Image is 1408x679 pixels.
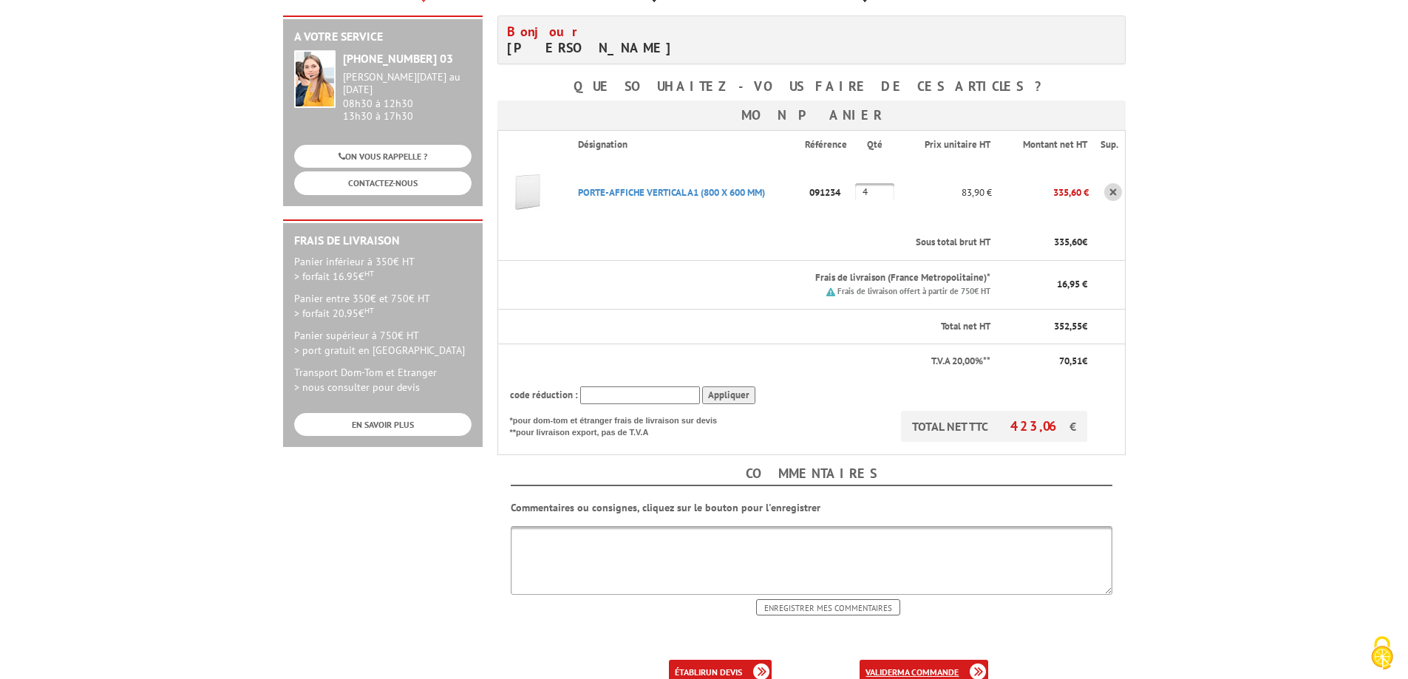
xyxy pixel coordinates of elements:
span: 16,95 € [1057,278,1087,290]
th: Sous total brut HT [566,225,992,260]
p: Prix unitaire HT [912,138,990,152]
p: Montant net HT [1004,138,1087,152]
span: > forfait 16.95€ [294,270,374,283]
span: > port gratuit en [GEOGRAPHIC_DATA] [294,344,465,357]
input: Appliquer [702,386,755,405]
img: PORTE-AFFICHE VERTICAL A1 (800 X 600 MM) [498,163,557,222]
p: Transport Dom-Tom et Etranger [294,365,472,395]
a: ON VOUS RAPPELLE ? [294,145,472,168]
span: > nous consulter pour devis [294,381,420,394]
span: code réduction : [510,389,578,401]
span: 423,06 [1010,417,1069,434]
p: TOTAL NET TTC € [901,411,1087,442]
b: Commentaires ou consignes, cliquez sur le bouton pour l'enregistrer [511,501,820,514]
sup: HT [364,268,374,279]
b: un devis [706,666,742,678]
p: € [1004,355,1087,369]
input: Enregistrer mes commentaires [756,599,900,615]
button: Cookies (fenêtre modale) [1356,629,1408,679]
span: 352,55 [1054,320,1082,332]
p: Frais de livraison (France Metropolitaine)* [578,271,990,285]
span: > forfait 20.95€ [294,307,374,320]
b: Que souhaitez-vous faire de ces articles ? [574,78,1049,95]
p: *pour dom-tom et étranger frais de livraison sur devis **pour livraison export, pas de T.V.A [510,411,732,438]
h4: Commentaires [511,463,1112,486]
strong: [PHONE_NUMBER] 03 [343,51,453,66]
p: € [1004,320,1087,334]
p: Panier inférieur à 350€ HT [294,254,472,284]
small: Frais de livraison offert à partir de 750€ HT [837,286,990,296]
h4: [PERSON_NAME] [507,24,800,56]
img: Cookies (fenêtre modale) [1364,635,1401,672]
div: [PERSON_NAME][DATE] au [DATE] [343,71,472,96]
span: 70,51 [1059,355,1082,367]
img: widget-service.jpg [294,50,336,108]
p: € [1004,236,1087,250]
p: Total net HT [510,320,991,334]
th: Désignation [566,131,805,159]
span: 335,60 [1054,236,1082,248]
h2: Frais de Livraison [294,234,472,248]
sup: HT [364,305,374,315]
b: ma commande [897,666,959,678]
a: EN SAVOIR PLUS [294,413,472,436]
th: Sup. [1089,131,1125,159]
div: 08h30 à 12h30 13h30 à 17h30 [343,71,472,122]
p: 83,90 € [900,180,992,205]
h3: Mon panier [497,100,1126,130]
a: PORTE-AFFICHE VERTICAL A1 (800 X 600 MM) [578,186,765,199]
img: picto.png [826,287,835,296]
th: Qté [855,131,900,159]
p: Panier supérieur à 750€ HT [294,328,472,358]
span: Bonjour [507,23,585,40]
p: T.V.A 20,00%** [510,355,991,369]
p: 335,60 € [992,180,1089,205]
p: 091234 [805,180,855,205]
a: CONTACTEZ-NOUS [294,171,472,194]
p: Panier entre 350€ et 750€ HT [294,291,472,321]
p: Référence [805,138,854,152]
h2: A votre service [294,30,472,44]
